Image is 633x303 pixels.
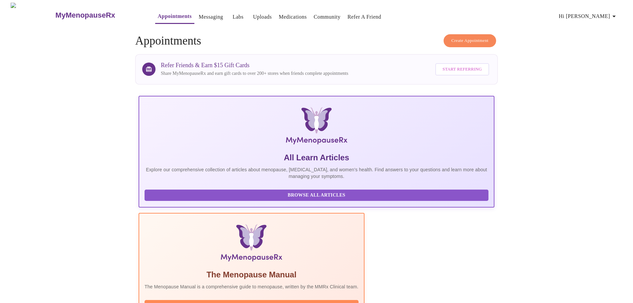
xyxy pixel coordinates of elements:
a: Refer a Friend [348,12,381,22]
a: MyMenopauseRx [54,4,142,27]
img: MyMenopauseRx Logo [198,107,435,147]
a: Medications [279,12,307,22]
button: Refer a Friend [345,10,384,24]
a: Messaging [199,12,223,22]
button: Community [311,10,343,24]
h5: The Menopause Manual [145,269,359,280]
h5: All Learn Articles [145,152,488,163]
h4: Appointments [135,34,498,48]
button: Messaging [196,10,226,24]
h3: Refer Friends & Earn $15 Gift Cards [161,62,348,69]
a: Uploads [253,12,272,22]
button: Medications [276,10,309,24]
button: Uploads [250,10,274,24]
a: Browse All Articles [145,192,490,198]
span: Start Referring [443,66,482,73]
span: Browse All Articles [151,191,482,200]
button: Start Referring [435,63,489,76]
span: Create Appointment [451,37,488,45]
img: MyMenopauseRx Logo [11,3,54,28]
img: Menopause Manual [178,224,324,264]
a: Appointments [158,12,192,21]
a: Labs [233,12,244,22]
h3: MyMenopauseRx [55,11,115,20]
button: Create Appointment [444,34,496,47]
p: The Menopause Manual is a comprehensive guide to menopause, written by the MMRx Clinical team. [145,283,359,290]
button: Appointments [155,10,194,24]
button: Browse All Articles [145,190,488,201]
a: Community [314,12,341,22]
button: Labs [227,10,249,24]
p: Share MyMenopauseRx and earn gift cards to over 200+ stores when friends complete appointments [161,70,348,77]
p: Explore our comprehensive collection of articles about menopause, [MEDICAL_DATA], and women's hea... [145,166,488,180]
a: Start Referring [434,60,491,79]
